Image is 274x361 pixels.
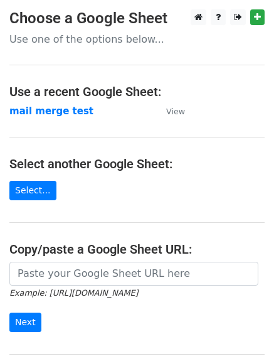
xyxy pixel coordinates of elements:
a: View [154,105,185,117]
h3: Choose a Google Sheet [9,9,265,28]
input: Paste your Google Sheet URL here [9,262,258,286]
input: Next [9,313,41,332]
a: Select... [9,181,56,200]
small: View [166,107,185,116]
p: Use one of the options below... [9,33,265,46]
small: Example: [URL][DOMAIN_NAME] [9,288,138,298]
h4: Copy/paste a Google Sheet URL: [9,242,265,257]
h4: Use a recent Google Sheet: [9,84,265,99]
a: mail merge test [9,105,93,117]
h4: Select another Google Sheet: [9,156,265,171]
